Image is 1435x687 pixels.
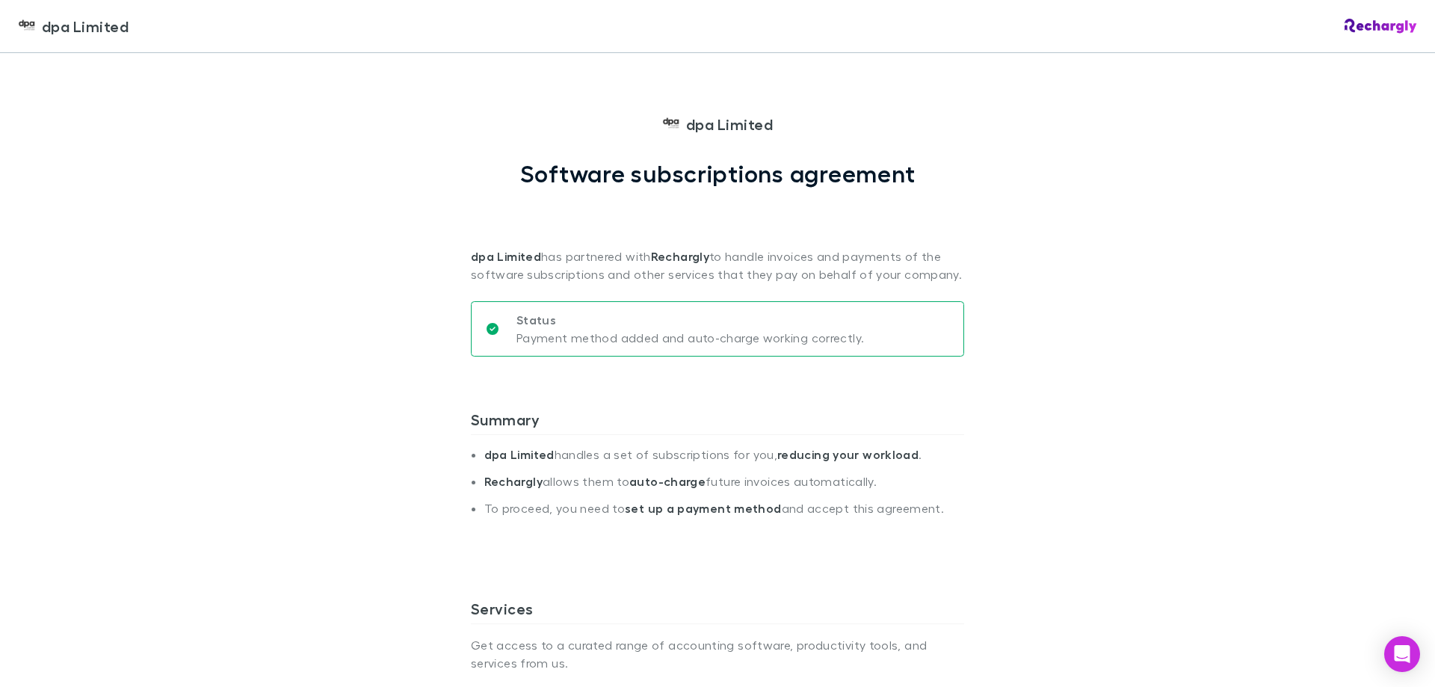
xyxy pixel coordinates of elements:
img: Rechargly Logo [1345,19,1417,34]
strong: Rechargly [651,249,709,264]
h3: Summary [471,410,964,434]
img: dpa Limited's Logo [18,17,36,35]
p: has partnered with to handle invoices and payments of the software subscriptions and other servic... [471,188,964,283]
strong: set up a payment method [625,501,781,516]
span: dpa Limited [686,113,773,135]
p: Status [516,311,864,329]
strong: dpa Limited [484,447,555,462]
h1: Software subscriptions agreement [520,159,916,188]
img: dpa Limited's Logo [662,115,680,133]
li: allows them to future invoices automatically. [484,474,964,501]
li: To proceed, you need to and accept this agreement. [484,501,964,528]
strong: reducing your workload [777,447,919,462]
strong: Rechargly [484,474,543,489]
strong: dpa Limited [471,249,541,264]
li: handles a set of subscriptions for you, . [484,447,964,474]
p: Payment method added and auto-charge working correctly. [516,329,864,347]
div: Open Intercom Messenger [1384,636,1420,672]
strong: auto-charge [629,474,706,489]
h3: Services [471,600,964,623]
span: dpa Limited [42,15,129,37]
p: Get access to a curated range of accounting software, productivity tools, and services from us . [471,624,964,684]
